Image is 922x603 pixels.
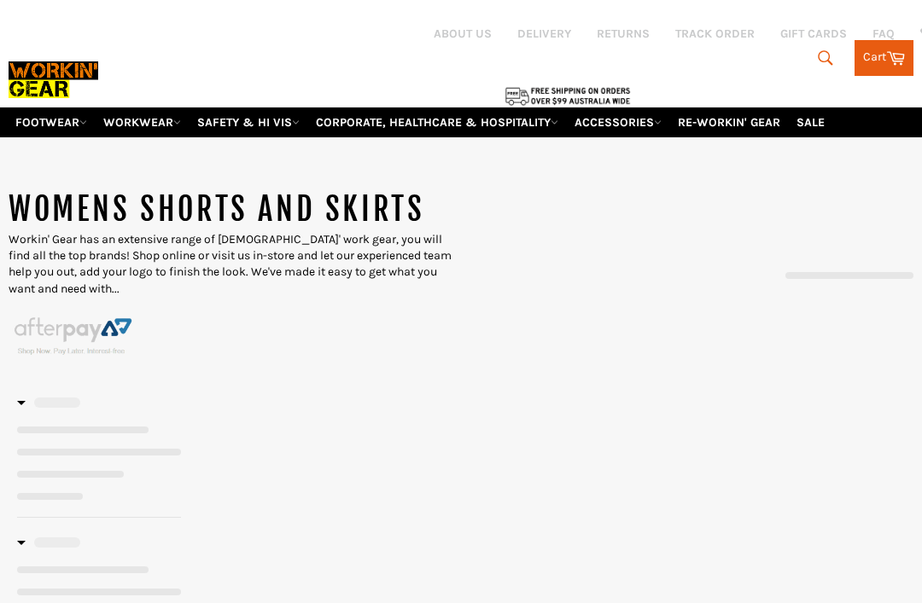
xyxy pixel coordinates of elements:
[517,26,571,42] a: DELIVERY
[568,107,668,137] a: ACCESSORIES
[434,26,492,42] a: ABOUT US
[9,55,98,104] img: Workin Gear leaders in Workwear, Safety Boots, PPE, Uniforms. Australia's No.1 in Workwear
[9,231,461,297] p: Workin' Gear has an extensive range of [DEMOGRAPHIC_DATA]' work gear, you will find all the top b...
[309,107,565,137] a: CORPORATE, HEALTHCARE & HOSPITALITY
[780,26,847,42] a: GIFT CARDS
[790,107,832,137] a: SALE
[597,26,650,42] a: RETURNS
[675,26,755,42] a: TRACK ORDER
[190,107,306,137] a: SAFETY & HI VIS
[872,26,895,42] a: FAQ
[96,107,188,137] a: WORKWEAR
[9,188,461,231] h1: WOMENS SHORTS AND SKIRTS
[671,107,787,137] a: RE-WORKIN' GEAR
[504,85,632,107] img: Flat $9.95 shipping Australia wide
[9,107,94,137] a: FOOTWEAR
[855,40,913,76] a: Cart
